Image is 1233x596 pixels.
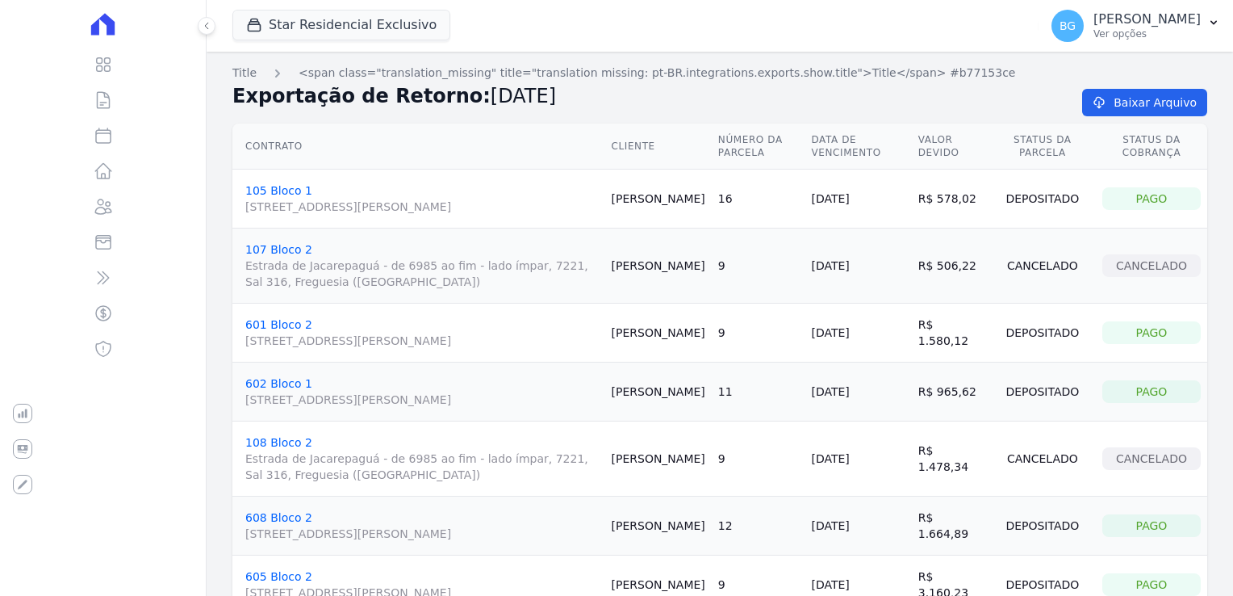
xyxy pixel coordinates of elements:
[912,304,989,363] td: R$ 1.580,12
[712,124,805,170] th: Número da Parcela
[245,511,599,542] a: 608 Bloco 2[STREET_ADDRESS][PERSON_NAME]
[232,65,257,82] a: Title
[232,10,450,40] button: Star Residencial Exclusivo
[605,229,712,304] td: [PERSON_NAME]
[299,65,1015,82] a: <span class="translation_missing" title="translation missing: pt-BR.integrations.exports.show.tit...
[1096,124,1207,170] th: Status da Cobrança
[712,497,805,556] td: 12
[1060,20,1076,31] span: BG
[912,497,989,556] td: R$ 1.664,89
[989,124,1096,170] th: Status da Parcela
[232,66,257,79] span: translation missing: pt-BR.integrations.exports.index.title
[996,573,1089,596] div: Depositado
[245,243,599,290] a: 107 Bloco 2Estrada de Jacarepaguá - de 6985 ao fim - lado ímpar, 7221, Sal 316, Freguesia ([GEOGR...
[912,124,989,170] th: Valor devido
[805,124,911,170] th: Data de Vencimento
[1102,573,1201,596] div: Pago
[245,318,599,349] a: 601 Bloco 2[STREET_ADDRESS][PERSON_NAME]
[245,333,599,349] span: [STREET_ADDRESS][PERSON_NAME]
[1102,254,1201,277] div: Cancelado
[912,363,989,422] td: R$ 965,62
[712,229,805,304] td: 9
[1102,321,1201,344] div: Pago
[232,65,1207,82] nav: Breadcrumb
[996,254,1089,277] div: Cancelado
[805,363,911,422] td: [DATE]
[1093,11,1201,27] p: [PERSON_NAME]
[605,422,712,497] td: [PERSON_NAME]
[805,304,911,363] td: [DATE]
[245,436,599,483] a: 108 Bloco 2Estrada de Jacarepaguá - de 6985 ao fim - lado ímpar, 7221, Sal 316, Freguesia ([GEOGR...
[996,447,1089,470] div: Cancelado
[805,170,911,229] td: [DATE]
[712,170,805,229] td: 16
[996,321,1089,344] div: Depositado
[1082,89,1207,116] a: Baixar Arquivo
[245,451,599,483] span: Estrada de Jacarepaguá - de 6985 ao fim - lado ímpar, 7221, Sal 316, Freguesia ([GEOGRAPHIC_DATA])
[605,304,712,363] td: [PERSON_NAME]
[912,229,989,304] td: R$ 506,22
[996,187,1089,210] div: Depositado
[1102,447,1201,470] div: Cancelado
[245,392,599,408] span: [STREET_ADDRESS][PERSON_NAME]
[1102,380,1201,403] div: Pago
[605,124,712,170] th: Cliente
[712,304,805,363] td: 9
[245,258,599,290] span: Estrada de Jacarepaguá - de 6985 ao fim - lado ímpar, 7221, Sal 316, Freguesia ([GEOGRAPHIC_DATA])
[912,422,989,497] td: R$ 1.478,34
[912,170,989,229] td: R$ 578,02
[245,184,599,215] a: 105 Bloco 1[STREET_ADDRESS][PERSON_NAME]
[712,363,805,422] td: 11
[605,363,712,422] td: [PERSON_NAME]
[1102,514,1201,537] div: Pago
[232,82,1056,111] h2: Exportação de Retorno:
[605,170,712,229] td: [PERSON_NAME]
[1102,187,1201,210] div: Pago
[996,514,1089,537] div: Depositado
[996,380,1089,403] div: Depositado
[1039,3,1233,48] button: BG [PERSON_NAME] Ver opções
[245,526,599,542] span: [STREET_ADDRESS][PERSON_NAME]
[805,422,911,497] td: [DATE]
[712,422,805,497] td: 9
[232,124,605,170] th: Contrato
[605,497,712,556] td: [PERSON_NAME]
[1093,27,1201,40] p: Ver opções
[805,497,911,556] td: [DATE]
[245,377,599,408] a: 602 Bloco 1[STREET_ADDRESS][PERSON_NAME]
[245,199,599,215] span: [STREET_ADDRESS][PERSON_NAME]
[491,85,556,107] span: [DATE]
[805,229,911,304] td: [DATE]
